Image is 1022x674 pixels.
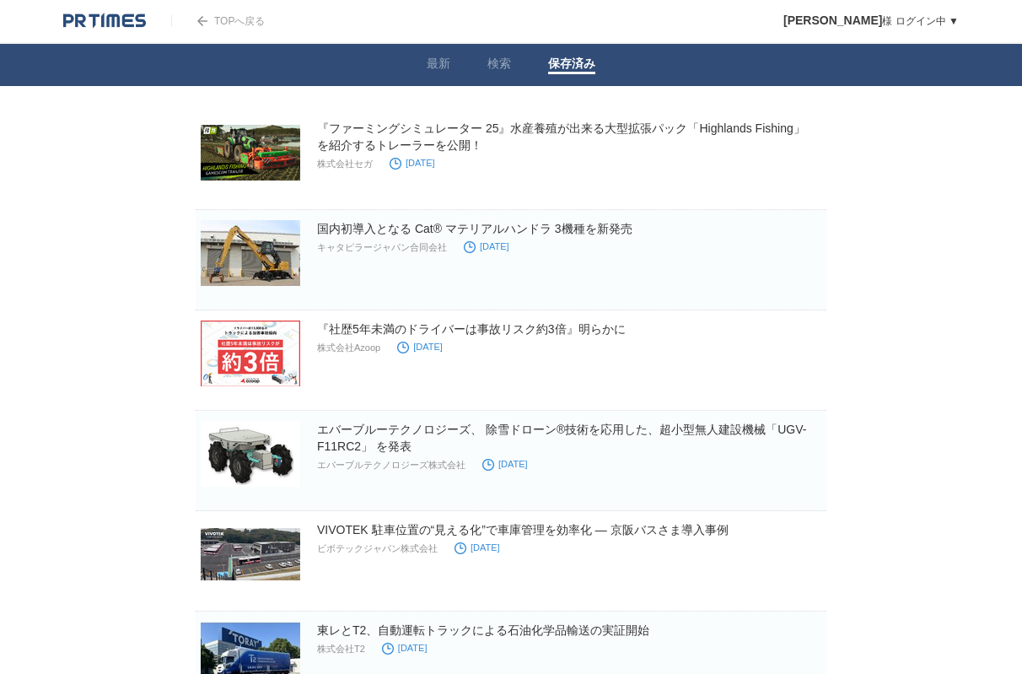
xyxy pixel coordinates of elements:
[201,521,300,587] img: VIVOTEK 駐車位置の“見える化”で車庫管理を効率化 ― 京阪バスさま導入事例
[783,15,959,27] a: [PERSON_NAME]様 ログイン中 ▼
[317,342,380,354] p: 株式会社Azoop
[317,222,632,235] a: 国内初導入となる Cat® マテリアルハンドラ 3機種を新発売
[783,13,882,27] span: [PERSON_NAME]
[455,542,500,553] time: [DATE]
[201,220,300,286] img: 国内初導入となる Cat® マテリアルハンドラ 3機種を新発売
[201,321,300,386] img: 『社歴5年未満のドライバーは事故リスク約3倍』明らかに
[317,623,649,637] a: 東レとT2、自動運転トラックによる石油化学品輸送の実証開始
[382,643,428,653] time: [DATE]
[317,523,729,537] a: VIVOTEK 駐車位置の“見える化”で車庫管理を効率化 ― 京阪バスさま導入事例
[487,57,511,74] a: 検索
[464,241,509,251] time: [DATE]
[317,423,806,453] a: エバーブルーテクノロジーズ、 除雪ドローン®技術を応用した、超小型無人建設機械「UGV-F11RC2」 を発表
[317,158,373,170] p: 株式会社セガ
[317,322,626,336] a: 『社歴5年未満のドライバーは事故リスク約3倍』明らかに
[197,16,207,26] img: arrow.png
[427,57,450,74] a: 最新
[63,13,146,30] img: logo.png
[390,158,435,168] time: [DATE]
[317,241,447,254] p: キャタピラージャパン合同会社
[397,342,443,352] time: [DATE]
[482,459,528,469] time: [DATE]
[317,459,465,472] p: エバーブルテクノロジーズ株式会社
[201,120,300,186] img: 『ファーミングシミュレーター 25』水産養殖が出来る大型拡張パック「Highlands Fishing」を紹介するトレーラーを公開！
[548,57,595,74] a: 保存済み
[171,15,265,27] a: TOPへ戻る
[201,421,300,487] img: エバーブルーテクノロジーズ、 除雪ドローン®技術を応用した、超小型無人建設機械「UGV-F11RC2」 を発表
[317,121,805,152] a: 『ファーミングシミュレーター 25』水産養殖が出来る大型拡張パック「Highlands Fishing」を紹介するトレーラーを公開！
[317,643,365,655] p: 株式会社T2
[317,542,438,555] p: ビボテックジャパン株式会社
